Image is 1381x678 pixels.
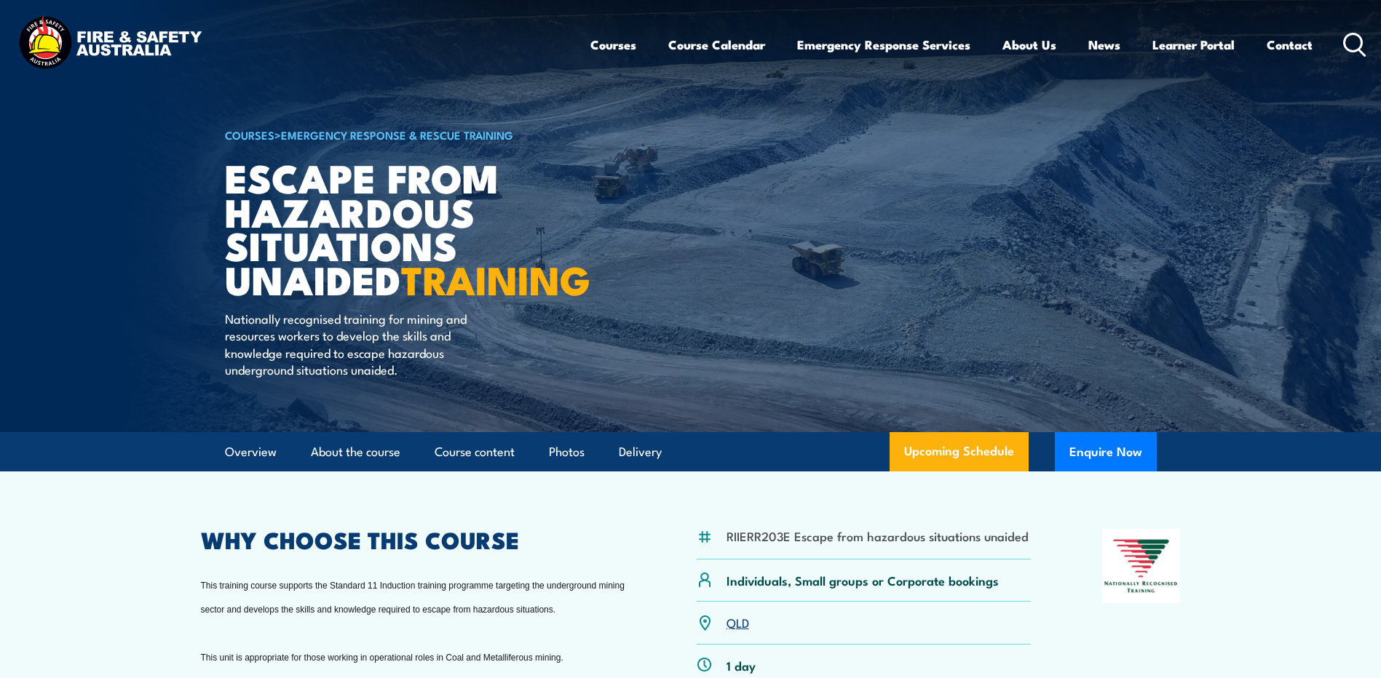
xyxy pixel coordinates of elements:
a: Course content [435,433,515,471]
h1: Escape from Hazardous Situations Unaided [225,160,585,296]
a: News [1088,25,1120,64]
a: About the course [311,433,400,471]
p: 1 day [727,657,756,674]
strong: TRAINING [401,248,590,308]
p: Individuals, Small groups or Corporate bookings [727,572,999,589]
a: Delivery [619,433,662,471]
span: This training course supports the Standard 11 Induction training programme targeting the undergro... [201,581,625,663]
a: Emergency Response & Rescue Training [281,127,513,143]
a: QLD [727,613,749,631]
p: Nationally recognised training for mining and resources workers to develop the skills and knowled... [225,310,491,378]
a: COURSES [225,127,274,143]
a: Upcoming Schedule [890,432,1029,471]
img: Nationally Recognised Training logo. [1102,529,1181,603]
a: Photos [549,433,585,471]
h2: WHY CHOOSE THIS COURSE [201,529,626,549]
a: Courses [590,25,636,64]
a: About Us [1002,25,1056,64]
button: Enquire Now [1055,432,1157,471]
a: Learner Portal [1152,25,1235,64]
a: Emergency Response Services [797,25,970,64]
a: Course Calendar [668,25,765,64]
h6: > [225,126,585,143]
li: RIIERR203E Escape from hazardous situations unaided [727,527,1029,544]
a: Overview [225,433,277,471]
a: Contact [1267,25,1313,64]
